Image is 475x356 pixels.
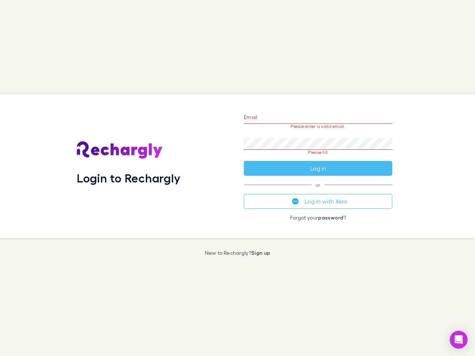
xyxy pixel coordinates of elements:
a: password [318,214,343,221]
h1: Login to Rechargly [77,171,180,185]
p: New to Rechargly? [205,250,271,256]
img: Xero's logo [292,198,299,205]
button: Log in [244,161,392,176]
button: Log in with Xero [244,194,392,209]
div: Open Intercom Messenger [450,331,468,349]
img: Rechargly's Logo [77,141,163,159]
p: Please fill [244,150,392,155]
p: Please enter a valid email. [244,124,392,129]
a: Sign up [251,250,270,256]
p: Forgot your ? [244,215,392,221]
